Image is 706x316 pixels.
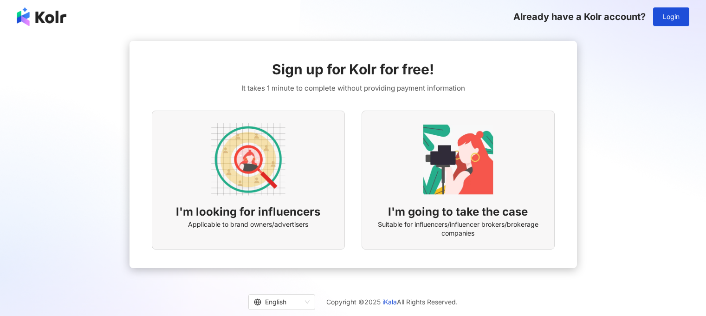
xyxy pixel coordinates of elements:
img: logo [17,7,66,26]
button: Login [653,7,689,26]
span: Login [663,13,680,20]
span: Already have a Kolr account? [513,11,646,22]
span: It takes 1 minute to complete without providing payment information [241,83,465,94]
span: I'm going to take the case [388,204,528,220]
img: AD identity option [211,122,285,197]
span: Copyright © 2025 All Rights Reserved. [326,296,458,308]
span: Applicable to brand owners/advertisers [188,220,308,229]
span: Sign up for Kolr for free! [272,59,434,79]
span: Suitable for influencers/influencer brokers/brokerage companies [373,220,543,238]
span: I'm looking for influencers [176,204,320,220]
div: English [254,295,301,309]
a: iKala [382,298,397,306]
img: KOL identity option [421,122,495,197]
